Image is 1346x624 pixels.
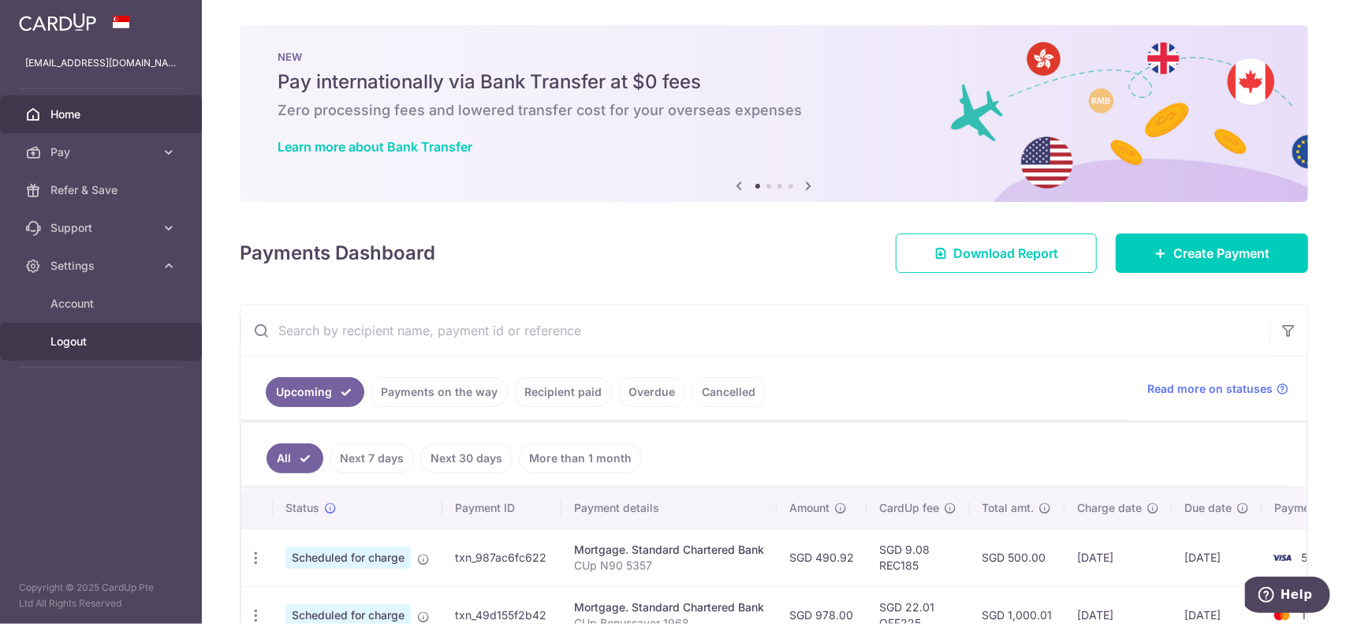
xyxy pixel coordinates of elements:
a: Next 30 days [420,443,513,473]
img: Bank Card [1266,548,1298,567]
iframe: Opens a widget where you can find more information [1245,577,1330,616]
h6: Zero processing fees and lowered transfer cost for your overseas expenses [278,101,1270,120]
p: NEW [278,50,1270,63]
td: SGD 490.92 [777,529,867,586]
td: [DATE] [1172,529,1262,586]
span: Scheduled for charge [285,547,411,569]
span: Download Report [953,244,1058,263]
a: Recipient paid [514,377,612,407]
span: Charge date [1077,500,1142,516]
h4: Payments Dashboard [240,239,435,267]
img: Bank transfer banner [240,25,1308,202]
a: More than 1 month [519,443,642,473]
span: Account [50,296,155,312]
span: 5357 [1301,551,1327,564]
h5: Pay internationally via Bank Transfer at $0 fees [278,69,1270,95]
a: Next 7 days [330,443,414,473]
td: [DATE] [1064,529,1172,586]
input: Search by recipient name, payment id or reference [240,305,1270,356]
span: Due date [1184,500,1232,516]
img: CardUp [19,13,96,32]
a: Overdue [618,377,685,407]
a: All [267,443,323,473]
div: Mortgage. Standard Chartered Bank [574,542,764,558]
a: Create Payment [1116,234,1308,273]
span: Settings [50,258,155,274]
span: Read more on statuses [1147,381,1273,397]
td: SGD 500.00 [969,529,1064,586]
p: [EMAIL_ADDRESS][DOMAIN_NAME] [25,55,177,71]
span: Status [285,500,319,516]
th: Payment details [561,488,777,529]
span: CardUp fee [879,500,939,516]
a: Download Report [896,234,1097,273]
span: Refer & Save [50,182,155,198]
a: Cancelled [692,377,766,407]
div: Mortgage. Standard Chartered Bank [574,600,764,615]
a: Payments on the way [371,377,508,407]
span: Home [50,106,155,122]
span: Amount [789,500,830,516]
span: Support [50,220,155,236]
a: Read more on statuses [1147,381,1288,397]
th: Payment ID [442,488,561,529]
a: Upcoming [266,377,364,407]
span: Pay [50,144,155,160]
span: Total amt. [982,500,1034,516]
td: txn_987ac6fc622 [442,529,561,586]
p: CUp N90 5357 [574,558,764,574]
a: Learn more about Bank Transfer [278,139,472,155]
span: Logout [50,334,155,349]
td: SGD 9.08 REC185 [867,529,969,586]
span: Create Payment [1173,244,1270,263]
